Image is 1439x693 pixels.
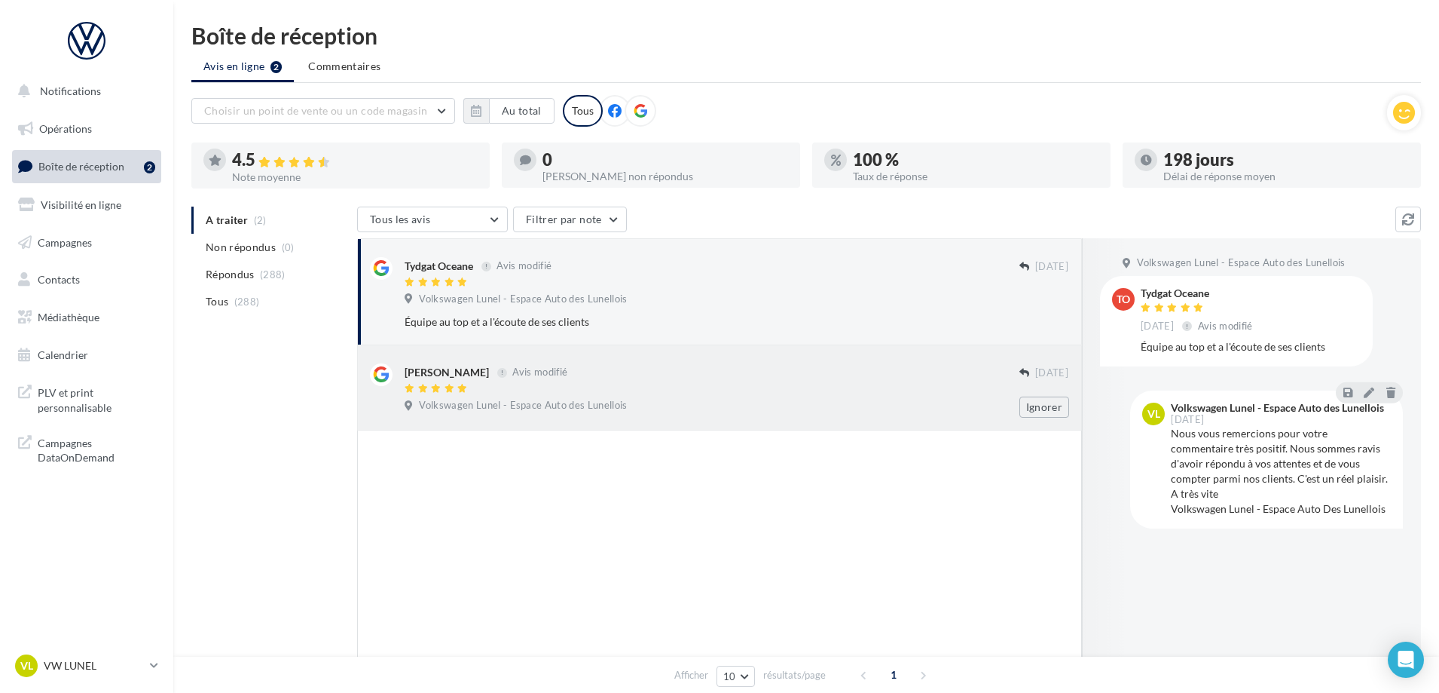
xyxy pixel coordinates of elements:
button: Au total [489,98,555,124]
button: Notifications [9,75,158,107]
span: Choisir un point de vente ou un code magasin [204,104,427,117]
span: (288) [260,268,286,281]
a: Médiathèque [9,302,164,333]
span: Volkswagen Lunel - Espace Auto des Lunellois [419,293,627,306]
div: 0 [542,152,788,168]
div: Volkswagen Lunel - Espace Auto des Lunellois [1171,403,1384,413]
span: Campagnes DataOnDemand [38,433,155,465]
button: Tous les avis [357,207,508,232]
div: Boîte de réception [191,24,1421,47]
p: VW LUNEL [44,658,144,673]
span: Médiathèque [38,311,99,324]
a: Contacts [9,264,164,296]
span: Répondus [206,267,255,282]
button: Filtrer par note [513,207,627,232]
div: Note moyenne [232,172,478,182]
span: [DATE] [1035,260,1068,274]
div: [PERSON_NAME] non répondus [542,171,788,182]
span: [DATE] [1141,320,1174,333]
div: [PERSON_NAME] [405,365,489,380]
span: Campagnes [38,235,92,248]
span: Tous [206,294,228,309]
div: Tydgat Oceane [1141,288,1256,299]
span: résultats/page [763,668,826,682]
div: Équipe au top et a l'écoute de ses clients [405,314,970,330]
span: Calendrier [38,348,88,361]
span: 10 [723,670,736,682]
button: Ignorer [1019,397,1069,418]
span: Tous les avis [370,213,431,225]
span: [DATE] [1171,415,1204,425]
div: 2 [144,161,155,173]
a: Opérations [9,113,164,145]
div: Nous vous remercions pour votre commentaire très positif. Nous sommes ravis d'avoir répondu à vos... [1171,426,1391,517]
span: Visibilité en ligne [41,198,121,211]
a: Campagnes DataOnDemand [9,427,164,471]
div: 198 jours [1163,152,1409,168]
span: Avis modifié [496,260,551,272]
a: Boîte de réception2 [9,150,164,182]
span: Volkswagen Lunel - Espace Auto des Lunellois [419,399,627,412]
span: Avis modifié [512,366,567,379]
div: 100 % [853,152,1098,168]
span: Afficher [674,668,708,682]
span: Boîte de réception [38,160,124,173]
span: (0) [282,241,295,253]
span: Opérations [39,122,92,135]
div: 4.5 [232,152,478,169]
div: Délai de réponse moyen [1163,171,1409,182]
span: Notifications [40,84,101,97]
div: Tous [563,95,603,127]
span: 1 [881,663,906,687]
span: Avis modifié [1198,320,1253,332]
span: TO [1117,292,1130,307]
span: Commentaires [308,59,380,74]
div: Équipe au top et a l'écoute de ses clients [1141,339,1361,354]
span: (288) [234,296,260,308]
div: Taux de réponse [853,171,1098,182]
button: Choisir un point de vente ou un code magasin [191,98,455,124]
span: PLV et print personnalisable [38,382,155,415]
span: [DATE] [1035,366,1068,380]
span: VL [20,658,33,673]
span: Non répondus [206,240,276,255]
a: Calendrier [9,339,164,371]
button: 10 [716,666,755,687]
button: Au total [463,98,555,124]
a: VL VW LUNEL [12,652,161,680]
span: VL [1147,406,1160,422]
span: Volkswagen Lunel - Espace Auto des Lunellois [1137,256,1345,270]
a: Campagnes [9,227,164,259]
a: Visibilité en ligne [9,189,164,221]
a: PLV et print personnalisable [9,376,164,421]
div: Tydgat Oceane [405,259,473,274]
span: Contacts [38,273,80,286]
div: Open Intercom Messenger [1388,642,1424,678]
